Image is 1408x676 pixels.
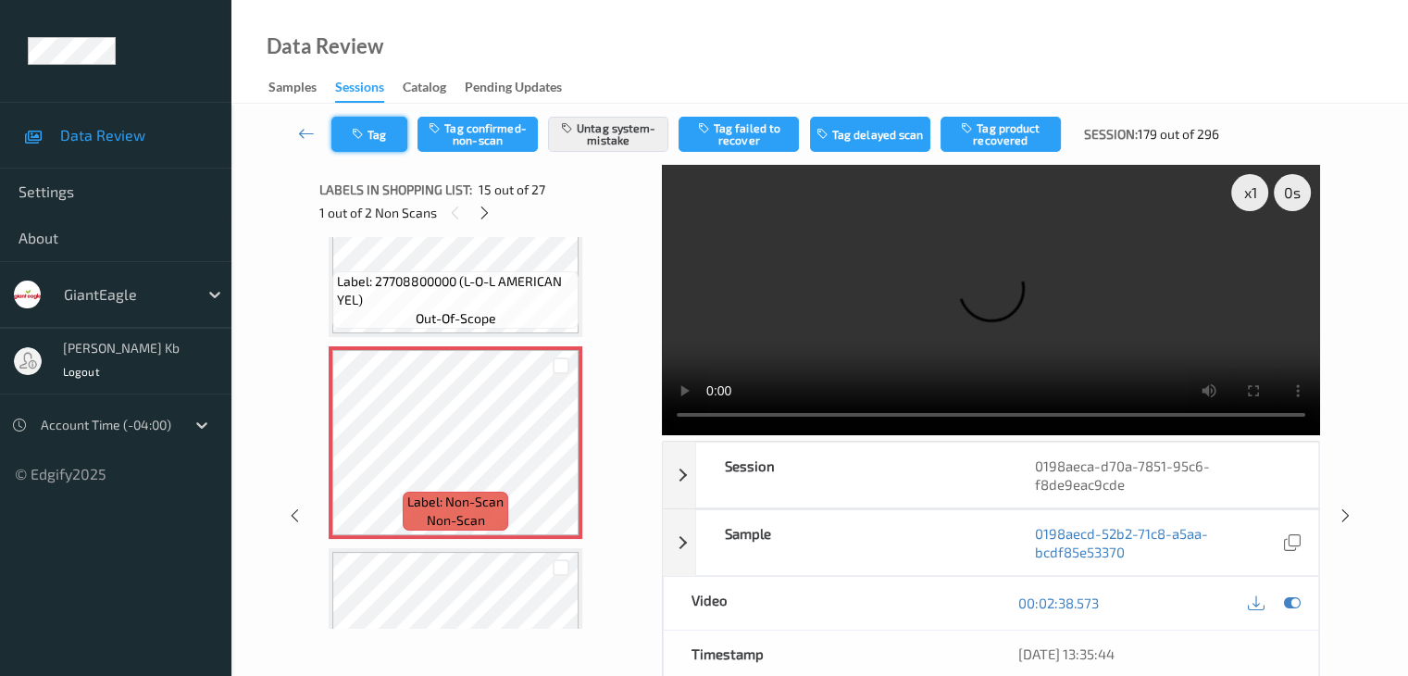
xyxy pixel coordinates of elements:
[696,443,1007,507] div: Session
[1018,594,1099,612] a: 00:02:38.573
[696,510,1007,575] div: Sample
[335,78,384,103] div: Sessions
[941,117,1061,152] button: Tag product recovered
[427,511,485,530] span: non-scan
[337,272,574,309] span: Label: 27708800000 (L-O-L AMERICAN YEL)
[416,309,496,328] span: out-of-scope
[407,493,504,511] span: Label: Non-Scan
[1231,174,1268,211] div: x 1
[319,181,472,199] span: Labels in shopping list:
[335,75,403,103] a: Sessions
[663,442,1319,508] div: Session0198aeca-d70a-7851-95c6-f8de9eac9cde
[1274,174,1311,211] div: 0 s
[663,509,1319,576] div: Sample0198aecd-52b2-71c8-a5aa-bcdf85e53370
[268,78,317,101] div: Samples
[465,75,580,101] a: Pending Updates
[1035,524,1279,561] a: 0198aecd-52b2-71c8-a5aa-bcdf85e53370
[1138,125,1219,144] span: 179 out of 296
[664,577,991,630] div: Video
[1007,443,1318,507] div: 0198aeca-d70a-7851-95c6-f8de9eac9cde
[548,117,668,152] button: Untag system-mistake
[1084,125,1138,144] span: Session:
[331,117,407,152] button: Tag
[268,75,335,101] a: Samples
[1018,645,1290,663] div: [DATE] 13:35:44
[417,117,538,152] button: Tag confirmed-non-scan
[465,78,562,101] div: Pending Updates
[810,117,930,152] button: Tag delayed scan
[479,181,545,199] span: 15 out of 27
[403,78,446,101] div: Catalog
[267,37,383,56] div: Data Review
[403,75,465,101] a: Catalog
[319,201,649,224] div: 1 out of 2 Non Scans
[679,117,799,152] button: Tag failed to recover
